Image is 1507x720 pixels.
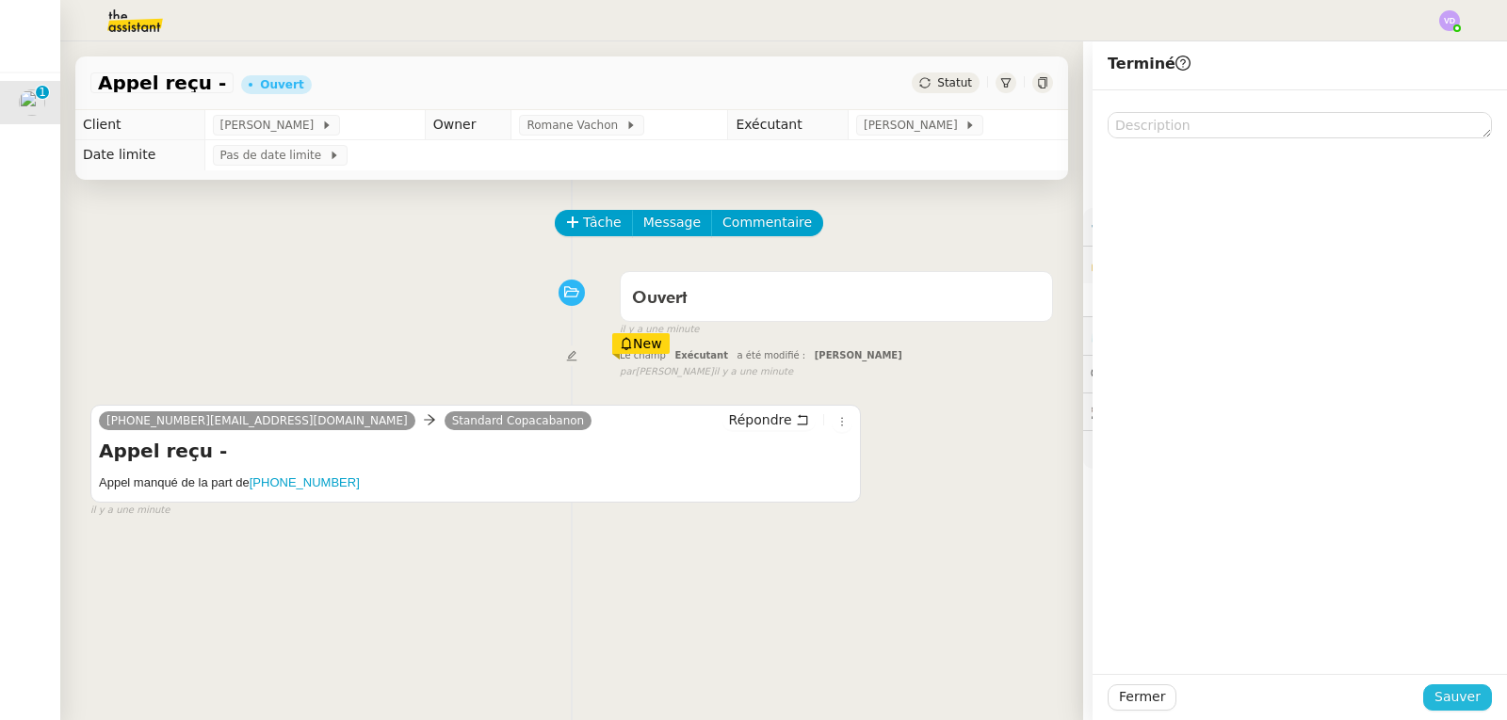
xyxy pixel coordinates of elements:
[250,475,360,489] a: [PHONE_NUMBER]
[260,79,303,90] div: Ouvert
[1119,686,1165,708] span: Fermer
[728,110,849,140] td: Exécutant
[99,473,852,492] h5: Appel manqué de la part de
[815,350,902,360] span: [PERSON_NAME]
[620,350,666,360] span: Le champ
[612,333,670,354] div: New
[620,364,636,380] span: par
[583,212,622,233] span: Tâche
[99,438,852,464] h4: Appel reçu -
[1083,247,1507,283] div: 🔐Données client
[75,110,204,140] td: Client
[1434,686,1481,708] span: Sauver
[1083,356,1507,392] div: 💬Commentaires
[425,110,511,140] td: Owner
[527,116,624,135] span: Romane Vachon
[711,210,823,236] button: Commentaire
[555,210,633,236] button: Tâche
[75,140,204,170] td: Date limite
[937,76,972,89] span: Statut
[1091,441,1149,456] span: 🧴
[1108,684,1176,711] button: Fermer
[1083,431,1507,468] div: 🧴Autres
[445,412,592,429] a: Standard Copacabanon
[1091,254,1213,276] span: 🔐
[39,86,46,103] p: 1
[714,364,793,380] span: il y a une minute
[722,212,812,233] span: Commentaire
[220,146,329,165] span: Pas de date limite
[1091,328,1221,343] span: ⏲️
[1083,208,1507,245] div: ⚙️Procédures
[1083,393,1507,430] div: 🕵️Autres demandes en cours
[632,210,712,236] button: Message
[674,350,728,360] span: Exécutant
[864,116,964,135] span: [PERSON_NAME]
[632,290,688,307] span: Ouvert
[19,89,45,116] img: users%2FnSvcPnZyQ0RA1JfSOxSfyelNlJs1%2Favatar%2Fp1050537-640x427.jpg
[620,364,793,380] small: [PERSON_NAME]
[737,350,806,360] span: a été modifié :
[1083,317,1507,354] div: ⏲️Tâches 0:00
[1091,366,1211,381] span: 💬
[1091,404,1292,419] span: 🕵️
[1439,10,1460,31] img: svg
[643,212,701,233] span: Message
[220,116,321,135] span: [PERSON_NAME]
[729,410,792,429] span: Répondre
[98,73,226,92] span: Appel reçu -
[1423,684,1492,711] button: Sauver
[722,409,816,430] button: Répondre
[36,86,49,99] nz-badge-sup: 1
[90,503,170,519] span: il y a une minute
[1108,55,1191,72] span: Terminé
[620,322,699,338] span: il y a une minute
[106,414,408,427] span: [PHONE_NUMBER][EMAIL_ADDRESS][DOMAIN_NAME]
[1091,216,1189,237] span: ⚙️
